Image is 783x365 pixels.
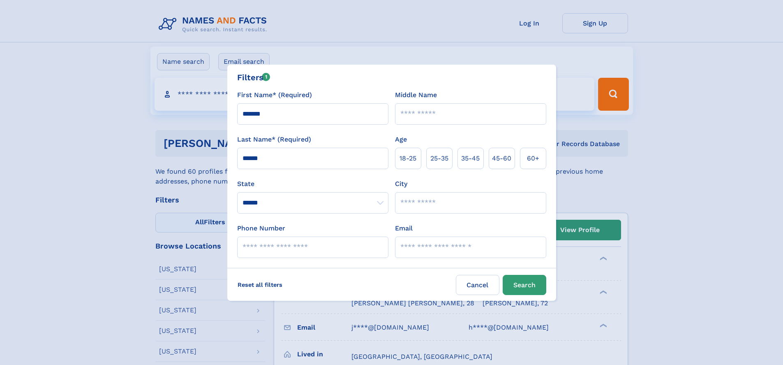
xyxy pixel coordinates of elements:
[492,153,511,163] span: 45‑60
[237,223,285,233] label: Phone Number
[527,153,539,163] span: 60+
[395,223,413,233] label: Email
[237,179,388,189] label: State
[461,153,480,163] span: 35‑45
[237,90,312,100] label: First Name* (Required)
[395,179,407,189] label: City
[400,153,416,163] span: 18‑25
[503,275,546,295] button: Search
[395,135,407,144] label: Age
[395,90,437,100] label: Middle Name
[237,71,270,84] div: Filters
[456,275,499,295] label: Cancel
[237,135,311,144] label: Last Name* (Required)
[232,275,288,295] label: Reset all filters
[430,153,448,163] span: 25‑35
